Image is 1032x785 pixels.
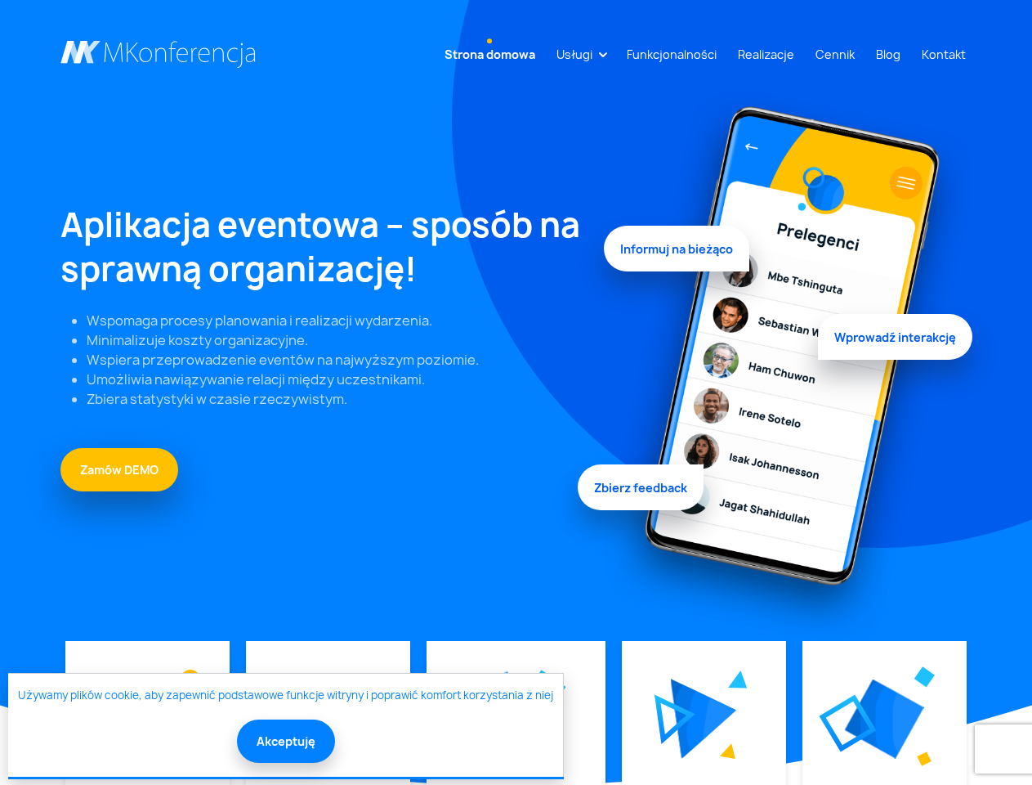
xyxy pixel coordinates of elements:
[728,670,748,689] img: Graficzny element strony
[869,39,907,70] a: Blog
[181,670,200,689] img: Graficzny element strony
[438,39,542,70] a: Strona domowa
[87,330,584,350] li: Minimalizuje koszty organizacyjne.
[671,679,737,759] img: Graficzny element strony
[578,469,704,514] span: Zbierz feedback
[819,694,877,752] img: Graficzny element strony
[18,688,553,704] a: Używamy plików cookie, aby zapewnić podstawowe funkcje witryny i poprawić komfort korzystania z niej
[620,39,723,70] a: Funkcjonalności
[604,92,972,641] img: Graficzny element strony
[87,350,584,370] li: Wspiera przeprowadzenie eventów na najwyższym poziomie.
[604,227,749,273] span: Informuj na bieżąco
[917,751,931,766] img: Graficzny element strony
[60,448,178,491] a: Zamów DEMO
[550,39,599,70] a: Usługi
[60,203,584,291] h1: Aplikacja eventowa – sposób na sprawną organizację!
[87,311,584,330] li: Wspomaga procesy planowania i realizacji wydarzenia.
[809,39,861,70] a: Cennik
[533,670,566,699] img: Graficzny element strony
[915,39,972,70] a: Kontakt
[87,370,584,389] li: Umożliwia nawiązywanie relacji między uczestnikami.
[654,694,695,744] img: Graficzny element strony
[731,39,801,70] a: Realizacje
[237,720,335,763] button: Akceptuję
[818,318,972,364] span: Wprowadź interakcję
[845,680,924,759] img: Graficzny element strony
[914,667,936,689] img: Graficzny element strony
[87,389,584,409] li: Zbiera statystyki w czasie rzeczywistym.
